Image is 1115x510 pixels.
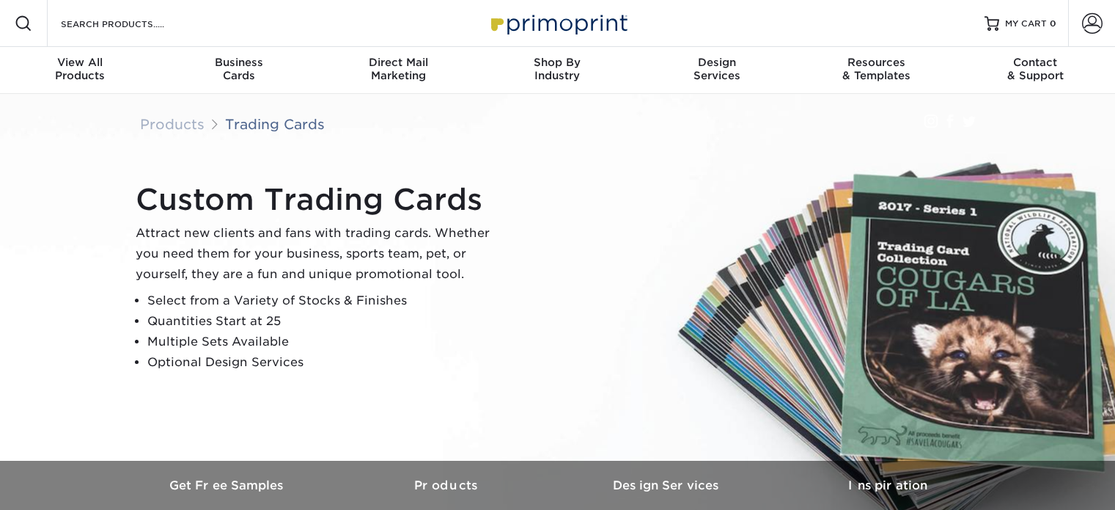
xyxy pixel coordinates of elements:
div: Marketing [319,56,478,82]
a: Trading Cards [225,116,325,132]
h3: Inspiration [778,478,998,492]
h3: Products [338,478,558,492]
span: Resources [796,56,955,69]
input: SEARCH PRODUCTS..... [59,15,202,32]
span: 0 [1050,18,1056,29]
a: Design Services [558,461,778,510]
a: Products [140,116,205,132]
a: Direct MailMarketing [319,47,478,94]
a: DesignServices [637,47,796,94]
h3: Get Free Samples [118,478,338,492]
h1: Custom Trading Cards [136,182,502,217]
span: MY CART [1005,18,1047,30]
a: BusinessCards [159,47,318,94]
a: Inspiration [778,461,998,510]
div: Industry [478,56,637,82]
a: Products [338,461,558,510]
p: Attract new clients and fans with trading cards. Whether you need them for your business, sports ... [136,223,502,285]
div: Cards [159,56,318,82]
h3: Design Services [558,478,778,492]
span: Business [159,56,318,69]
img: Primoprint [485,7,631,39]
li: Optional Design Services [147,352,502,373]
li: Multiple Sets Available [147,332,502,352]
div: & Support [956,56,1115,82]
a: Shop ByIndustry [478,47,637,94]
li: Select from a Variety of Stocks & Finishes [147,291,502,311]
li: Quantities Start at 25 [147,311,502,332]
a: Get Free Samples [118,461,338,510]
div: & Templates [796,56,955,82]
span: Direct Mail [319,56,478,69]
span: Contact [956,56,1115,69]
div: Services [637,56,796,82]
span: Design [637,56,796,69]
span: Shop By [478,56,637,69]
a: Contact& Support [956,47,1115,94]
a: Resources& Templates [796,47,955,94]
